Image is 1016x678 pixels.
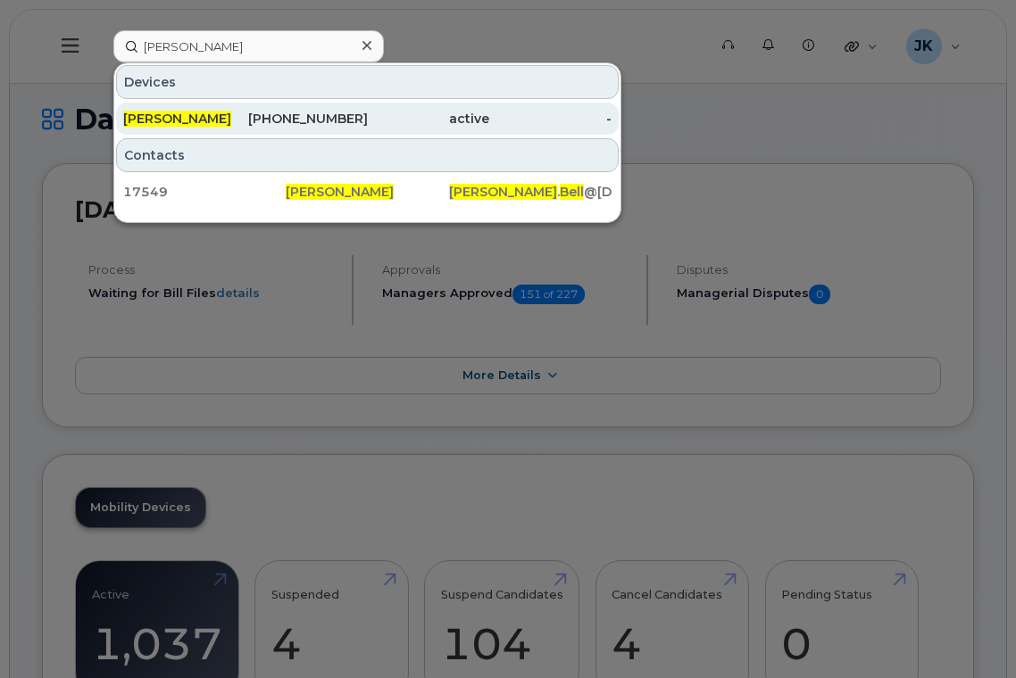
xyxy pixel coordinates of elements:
div: - [489,110,612,128]
div: . @[DOMAIN_NAME] [449,183,612,201]
a: [PERSON_NAME][PHONE_NUMBER]active- [116,103,619,135]
div: active [368,110,490,128]
span: [PERSON_NAME] [449,184,557,200]
span: Bell [560,184,584,200]
span: [PERSON_NAME] [123,111,231,127]
a: 17549[PERSON_NAME][PERSON_NAME].Bell@[DOMAIN_NAME] [116,176,619,208]
div: [PHONE_NUMBER] [246,110,368,128]
div: Contacts [116,138,619,172]
div: Devices [116,65,619,99]
div: 17549 [123,183,286,201]
span: [PERSON_NAME] [286,184,394,200]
